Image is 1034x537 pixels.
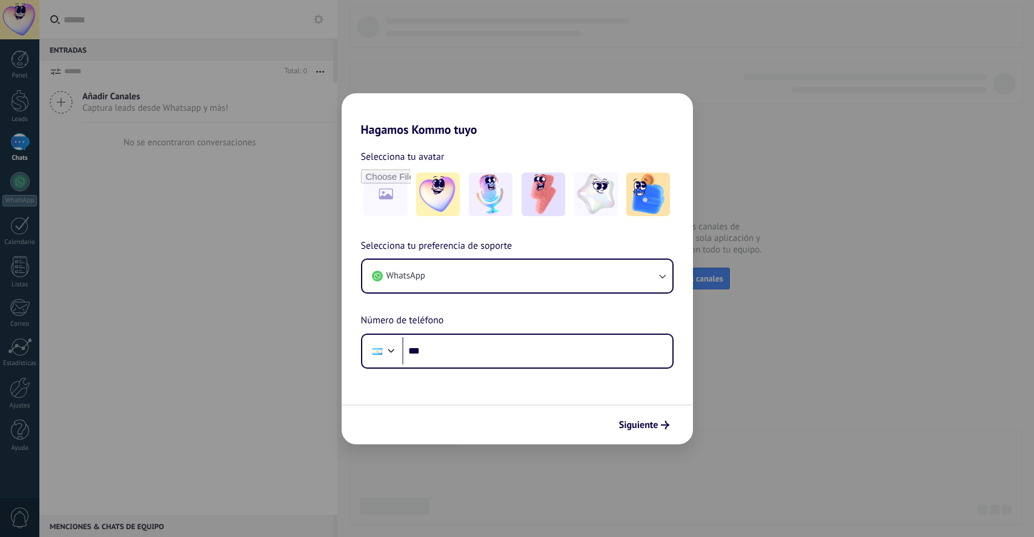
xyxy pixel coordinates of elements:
span: WhatsApp [386,270,425,282]
span: Selecciona tu preferencia de soporte [361,239,512,254]
img: -4.jpeg [574,173,618,216]
span: Selecciona tu avatar [361,149,445,165]
h2: Hagamos Kommo tuyo [342,93,693,137]
button: WhatsApp [362,260,672,292]
img: -3.jpeg [522,173,565,216]
span: Número de teléfono [361,313,444,329]
img: -2.jpeg [469,173,512,216]
img: -1.jpeg [416,173,460,216]
img: -5.jpeg [626,173,670,216]
button: Siguiente [614,415,675,435]
div: Argentina: + 54 [366,338,389,364]
span: Siguiente [619,421,658,429]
